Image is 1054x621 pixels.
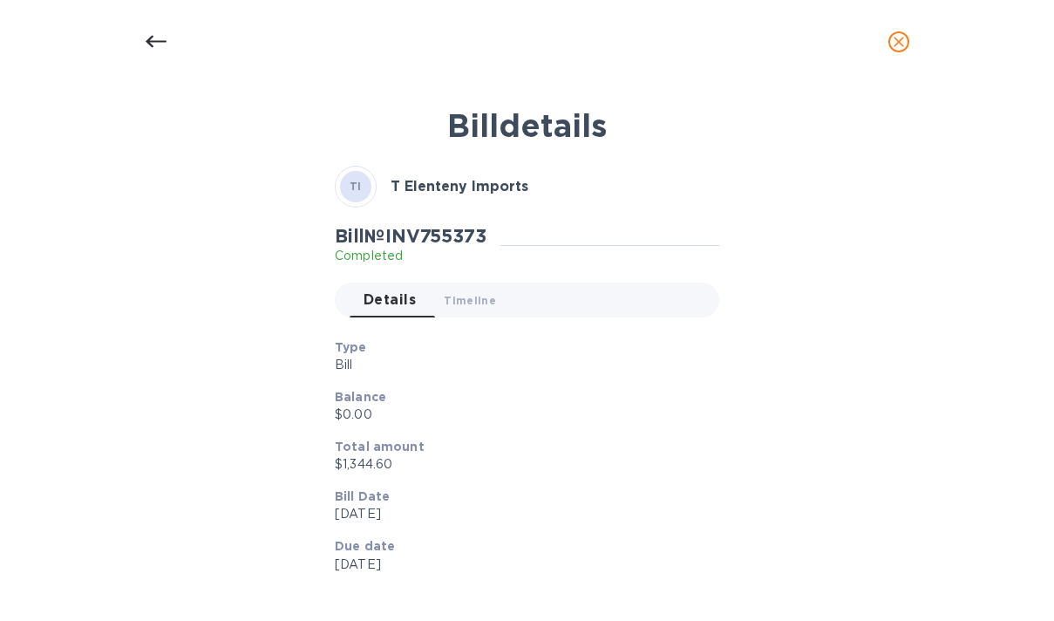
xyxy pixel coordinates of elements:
b: Bill details [447,106,607,145]
b: Balance [335,390,386,404]
span: Details [364,288,416,312]
p: [DATE] [335,505,705,523]
b: TI [350,180,362,193]
h2: Bill № INV755373 [335,225,486,247]
p: Completed [335,247,486,265]
p: $0.00 [335,406,705,424]
b: T Elenteny Imports [391,178,528,194]
button: close [878,21,920,63]
p: Bill [335,356,705,374]
span: Timeline [444,291,496,310]
b: Type [335,340,367,354]
p: [DATE] [335,556,705,574]
b: Due date [335,539,395,553]
b: Total amount [335,440,425,454]
b: Bill Date [335,489,390,503]
p: $1,344.60 [335,455,705,474]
